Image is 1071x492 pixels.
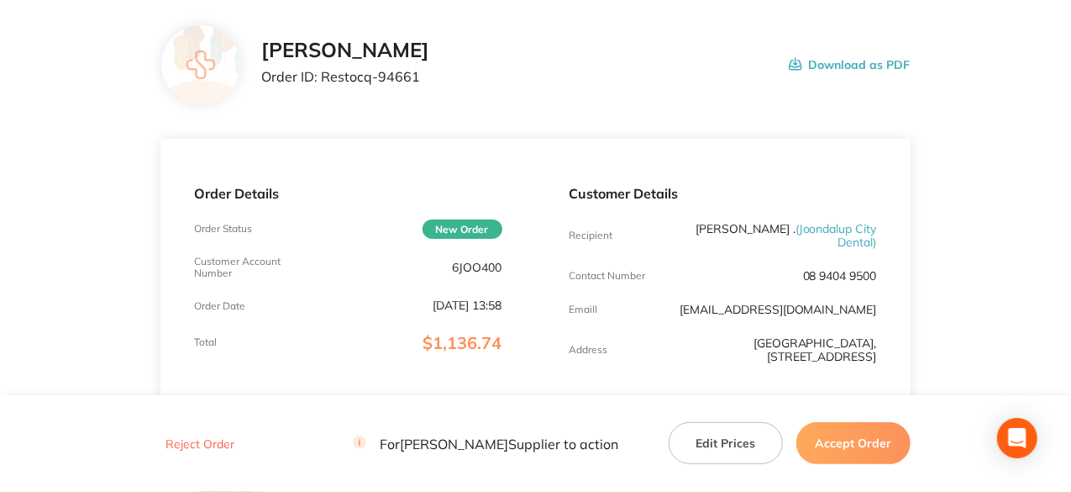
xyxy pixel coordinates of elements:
[423,332,502,353] span: $1,136.74
[570,344,608,356] p: Address
[680,302,877,317] a: [EMAIL_ADDRESS][DOMAIN_NAME]
[194,256,297,279] p: Customer Account Number
[194,186,501,201] p: Order Details
[672,336,877,363] p: [GEOGRAPHIC_DATA], [STREET_ADDRESS]
[261,39,429,62] h2: [PERSON_NAME]
[194,336,217,348] p: Total
[194,300,245,312] p: Order Date
[433,299,502,312] p: [DATE] 13:58
[570,186,877,201] p: Customer Details
[672,222,877,249] p: [PERSON_NAME] .
[353,436,618,452] p: For [PERSON_NAME] Supplier to action
[423,220,502,239] span: New Order
[570,270,646,282] p: Contact Number
[803,269,877,283] p: 08 9404 9500
[795,221,877,250] span: ( Joondalup City Dental )
[261,69,429,84] p: Order ID: Restocq- 94661
[570,230,613,241] p: Recipient
[789,39,911,91] button: Download as PDF
[160,436,239,452] button: Reject Order
[997,418,1037,458] div: Open Intercom Messenger
[453,261,502,274] p: 6JOO400
[570,304,598,315] p: Emaill
[669,422,783,464] button: Edit Prices
[194,223,252,235] p: Order Status
[796,422,911,464] button: Accept Order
